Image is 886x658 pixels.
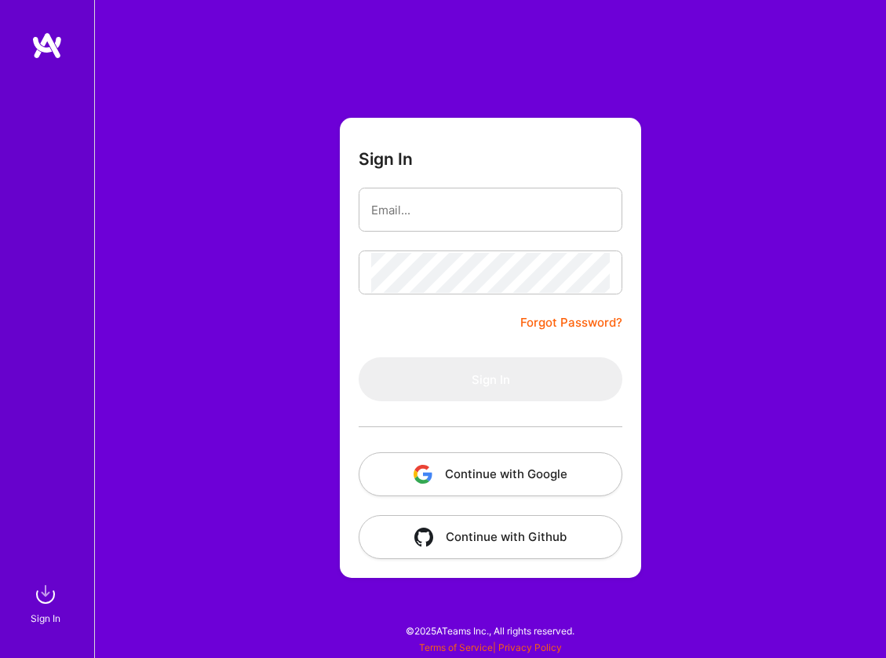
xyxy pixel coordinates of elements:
a: Privacy Policy [498,642,562,653]
span: | [419,642,562,653]
img: logo [31,31,63,60]
div: Sign In [31,610,60,627]
button: Continue with Github [359,515,622,559]
button: Continue with Google [359,452,622,496]
img: icon [414,528,433,547]
input: Email... [371,190,610,230]
button: Sign In [359,357,622,401]
h3: Sign In [359,149,413,169]
a: Forgot Password? [520,313,622,332]
a: sign inSign In [33,579,61,627]
img: icon [414,465,432,484]
img: sign in [30,579,61,610]
a: Terms of Service [419,642,493,653]
div: © 2025 ATeams Inc., All rights reserved. [94,611,886,650]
